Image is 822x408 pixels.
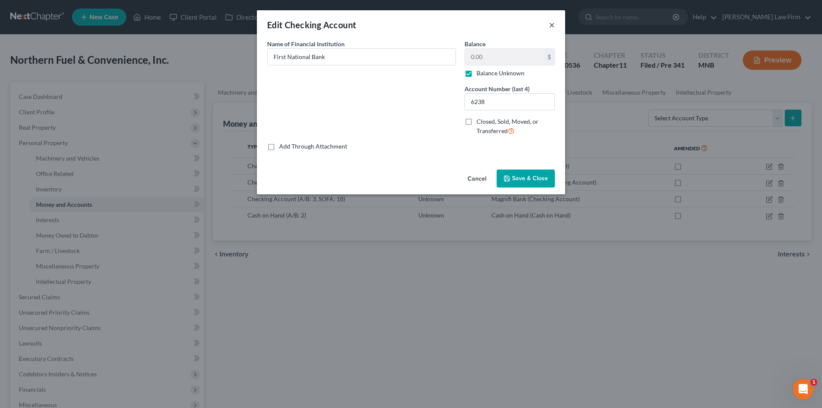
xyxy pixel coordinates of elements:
[268,49,456,65] input: Enter name...
[279,142,347,151] label: Add Through Attachment
[477,118,539,134] span: Closed, Sold, Moved, or Transferred
[465,94,554,110] input: XXXX
[512,175,548,182] span: Save & Close
[793,379,813,399] iframe: Intercom live chat
[465,49,544,65] input: 0.00
[267,20,283,30] span: Edit
[544,49,554,65] div: $
[465,84,530,93] label: Account Number (last 4)
[285,20,356,30] span: Checking Account
[267,40,345,48] span: Name of Financial Institution
[477,69,524,77] label: Balance Unknown
[810,379,817,386] span: 1
[497,170,555,188] button: Save & Close
[549,20,555,30] button: ×
[461,170,493,188] button: Cancel
[465,39,485,48] label: Balance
